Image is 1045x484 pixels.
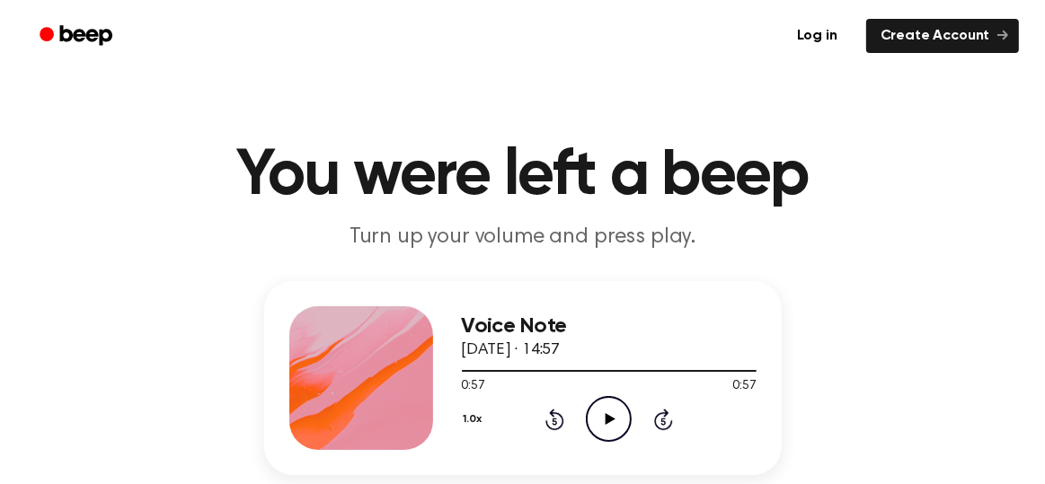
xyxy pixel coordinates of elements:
[866,19,1019,53] a: Create Account
[779,15,855,57] a: Log in
[178,223,868,252] p: Turn up your volume and press play.
[63,144,983,208] h1: You were left a beep
[462,377,485,396] span: 0:57
[462,342,561,358] span: [DATE] · 14:57
[27,19,128,54] a: Beep
[462,404,489,435] button: 1.0x
[462,314,757,339] h3: Voice Note
[732,377,756,396] span: 0:57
